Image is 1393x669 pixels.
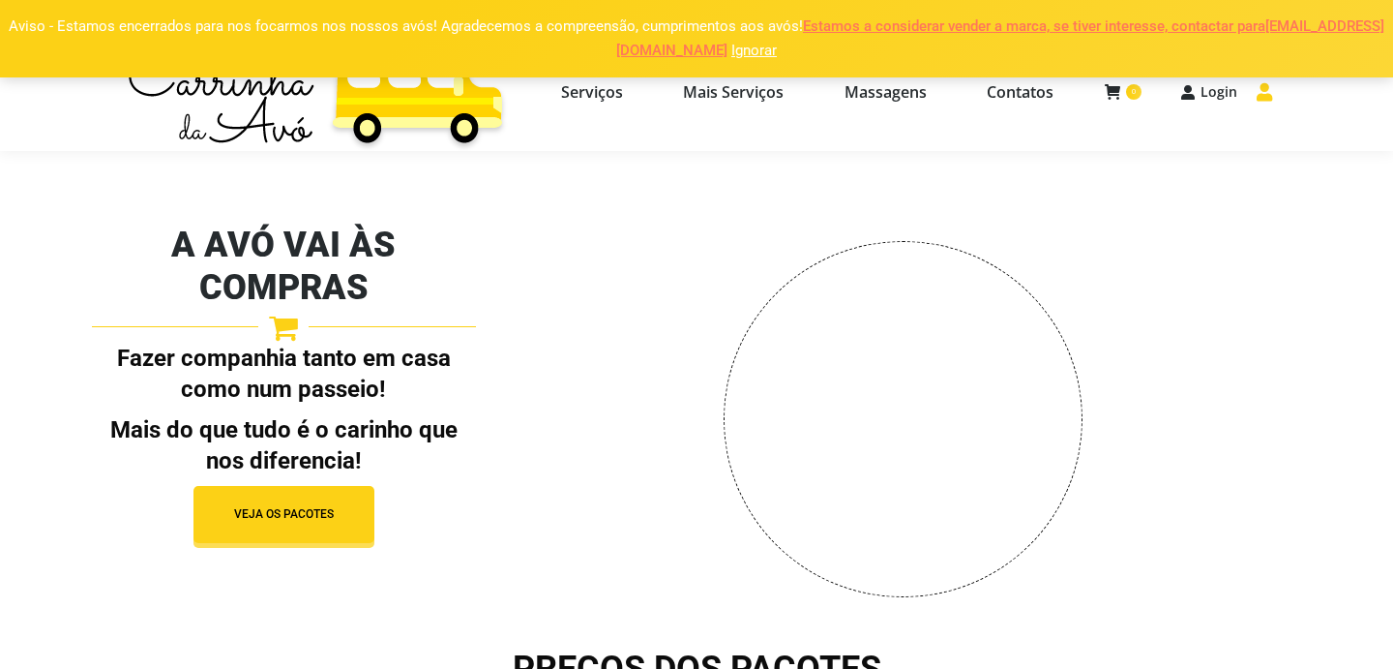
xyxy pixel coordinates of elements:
[658,49,809,134] a: Mais Serviços
[92,343,476,476] div: Fazer companhia tanto em casa como num passeio!
[234,506,334,523] span: VEJA OS PACOTES
[987,82,1053,102] span: Contatos
[193,486,374,543] button: VEJA OS PACOTES
[845,82,927,102] span: Massagens
[1126,84,1141,100] span: 0
[561,82,623,102] span: Serviços
[819,49,952,134] a: Massagens
[536,49,648,134] a: Serviços
[1105,83,1141,101] a: 0
[962,49,1079,134] a: Contatos
[92,224,476,309] h2: A AVÓ VAI ÀS COMPRAS
[92,414,476,476] p: Mais do que tudo é o carinho que nos diferencia!
[683,82,784,102] span: Mais Serviços
[616,17,1384,59] a: Estamos a considerar vender a marca, se tiver interesse, contactar para [EMAIL_ADDRESS][DOMAIN_NAME]
[731,42,777,59] a: Ignorar
[1180,83,1237,101] a: Login
[121,32,512,151] img: Carrinha da Avó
